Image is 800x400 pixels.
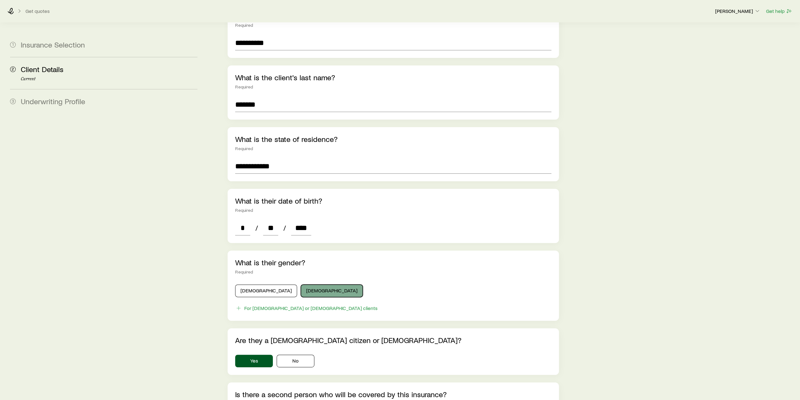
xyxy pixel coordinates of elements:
[235,208,551,213] div: Required
[235,23,551,28] div: Required
[10,42,16,48] span: 1
[766,8,792,15] button: Get help
[235,146,551,151] div: Required
[235,305,378,312] button: For [DEMOGRAPHIC_DATA] or [DEMOGRAPHIC_DATA] clients
[235,196,551,205] p: What is their date of birth?
[21,97,85,106] span: Underwriting Profile
[235,269,551,274] div: Required
[21,65,63,74] span: Client Details
[235,355,273,367] button: Yes
[235,73,551,82] p: What is the client's last name?
[244,305,378,311] div: For [DEMOGRAPHIC_DATA] or [DEMOGRAPHIC_DATA] clients
[253,223,261,232] span: /
[277,355,314,367] button: No
[715,8,761,15] button: [PERSON_NAME]
[301,285,363,297] button: [DEMOGRAPHIC_DATA]
[21,76,197,82] p: Current
[235,135,551,144] p: What is the state of residence?
[25,8,50,14] button: Get quotes
[235,258,551,267] p: What is their gender?
[235,336,551,345] p: Are they a [DEMOGRAPHIC_DATA] citizen or [DEMOGRAPHIC_DATA]?
[10,66,16,72] span: 2
[281,223,289,232] span: /
[10,99,16,104] span: 3
[235,84,551,89] div: Required
[715,8,760,14] p: [PERSON_NAME]
[235,285,297,297] button: [DEMOGRAPHIC_DATA]
[21,40,85,49] span: Insurance Selection
[235,390,551,399] p: Is there a second person who will be covered by this insurance?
